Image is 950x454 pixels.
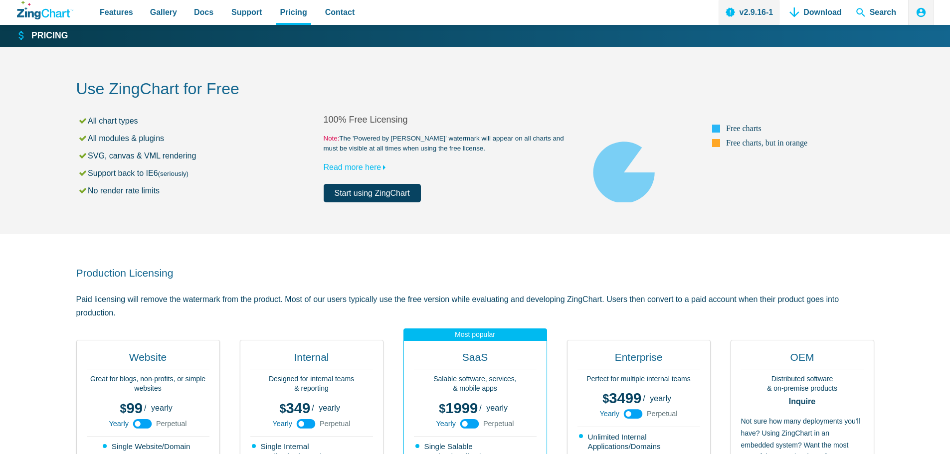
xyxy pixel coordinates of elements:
p: Great for blogs, non-profits, or simple websites [87,374,209,394]
p: Paid licensing will remove the watermark from the product. Most of our users typically use the fr... [76,293,874,319]
li: SVG, canvas & VML rendering [78,149,324,162]
span: Yearly [109,420,128,427]
span: / [643,395,645,403]
span: yearly [319,404,340,412]
li: All modules & plugins [78,132,324,145]
p: Designed for internal teams & reporting [250,374,373,394]
h2: Internal [250,350,373,369]
a: Pricing [17,30,68,42]
h2: SaaS [414,350,537,369]
h2: Enterprise [577,350,700,369]
span: Perpetual [647,410,678,417]
span: Yearly [436,420,455,427]
strong: Pricing [31,31,68,40]
li: Single Website/Domain [103,442,194,452]
h2: 100% Free Licensing [324,114,571,126]
small: The 'Powered by [PERSON_NAME]' watermark will appear on all charts and must be visible at all tim... [324,134,571,153]
span: 3499 [602,390,641,406]
span: yearly [486,404,508,412]
a: ZingChart Logo. Click to return to the homepage [17,1,73,19]
span: / [479,404,481,412]
span: Perpetual [156,420,187,427]
span: 1999 [439,400,478,416]
span: Yearly [599,410,619,417]
a: Read more here [324,163,390,171]
a: Start using ZingChart [324,184,421,202]
li: No render rate limits [78,184,324,197]
span: Yearly [272,420,292,427]
span: Support [231,5,262,19]
li: Support back to IE6 [78,166,324,180]
span: Perpetual [320,420,351,427]
h2: Use ZingChart for Free [76,79,874,101]
span: Docs [194,5,213,19]
span: Note: [324,135,340,142]
small: (seriously) [158,170,189,177]
span: Pricing [280,5,307,19]
span: / [312,404,314,412]
span: 99 [120,400,143,416]
span: 349 [279,400,310,416]
h2: OEM [741,350,864,369]
strong: Inquire [741,398,864,406]
span: Perpetual [483,420,514,427]
span: Features [100,5,133,19]
p: Perfect for multiple internal teams [577,374,700,384]
span: yearly [151,404,173,412]
span: yearly [650,394,671,403]
p: Distributed software & on-premise products [741,374,864,394]
li: Unlimited Internal Applications/Domains [579,432,700,452]
h2: Production Licensing [76,266,874,280]
span: Contact [325,5,355,19]
li: All chart types [78,114,324,128]
span: Gallery [150,5,177,19]
p: Salable software, services, & mobile apps [414,374,537,394]
h2: Website [87,350,209,369]
span: / [144,404,146,412]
